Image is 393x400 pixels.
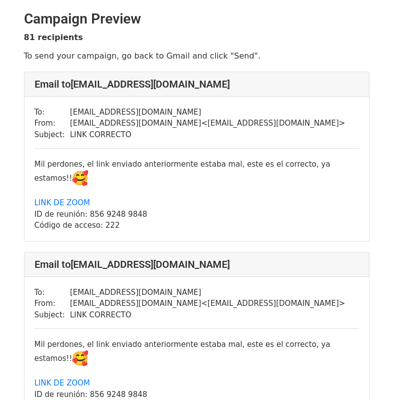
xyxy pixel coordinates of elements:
[35,78,359,90] h4: Email to [EMAIL_ADDRESS][DOMAIN_NAME]
[24,51,369,61] p: To send your campaign, go back to Gmail and click "Send".
[35,107,70,118] td: To:
[35,309,70,321] td: Subject:
[35,186,359,231] div: ID de reunión: 856 9248 9848 Código de acceso: 222
[35,159,359,231] div: Mil perdones, el link enviado anteriormente estaba mal, este es el correcto, ya estamos!!
[35,298,70,309] td: From:
[35,258,359,270] h4: Email to [EMAIL_ADDRESS][DOMAIN_NAME]
[35,287,70,298] td: To:
[35,378,90,387] a: LINK DE ZOOM
[70,118,345,129] td: [EMAIL_ADDRESS][DOMAIN_NAME] < [EMAIL_ADDRESS][DOMAIN_NAME] >
[72,350,88,366] img: 🥰
[35,129,70,141] td: Subject:
[72,170,88,186] img: 🥰
[70,298,345,309] td: [EMAIL_ADDRESS][DOMAIN_NAME] < [EMAIL_ADDRESS][DOMAIN_NAME] >
[70,107,345,118] td: [EMAIL_ADDRESS][DOMAIN_NAME]
[35,198,90,207] a: LINK DE ZOOM
[70,287,345,298] td: [EMAIL_ADDRESS][DOMAIN_NAME]
[24,33,83,42] strong: 81 recipients
[24,11,369,28] h2: Campaign Preview
[35,118,70,129] td: From:
[70,129,345,141] td: LINK CORRECTO
[70,309,345,321] td: LINK CORRECTO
